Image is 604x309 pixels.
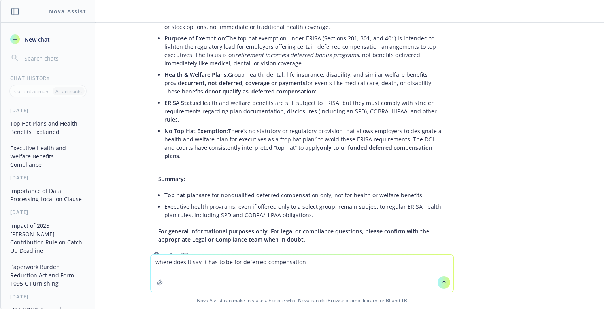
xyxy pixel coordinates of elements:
[7,141,89,171] button: Executive Health and Welfare Benefits Compliance
[164,97,446,125] li: Health and welfare benefits are still subject to ERISA, but they must comply with stricter requir...
[1,174,95,181] div: [DATE]
[158,227,429,243] span: For general informational purposes only. For legal or compliance questions, please confirm with t...
[151,255,453,292] textarea: where does it say it has to be for deferred compensation
[164,34,226,42] span: Purpose of Exemption:
[7,184,89,206] button: Importance of Data Processing Location Clause
[23,35,50,44] span: New chat
[386,297,391,304] a: BI
[164,71,228,78] span: Health & Welfare Plans:
[164,32,446,69] li: The top hat exemption under ERISA (Sections 201, 301, and 401) is intended to lighten the regulat...
[1,75,95,82] div: Chat History
[49,7,86,15] h1: Nova Assist
[235,51,285,59] em: retirement income
[164,69,446,97] li: Group health, dental, life insurance, disability, and similar welfare benefits provide for events...
[164,99,200,107] span: ERISA Status:
[164,201,446,221] li: Executive health programs, even if offered only to a select group, remain subject to regular ERIS...
[164,189,446,201] li: are for nonqualified deferred compensation only, not for health or welfare benefits.
[158,175,185,183] span: Summary:
[1,209,95,216] div: [DATE]
[290,51,359,59] em: deferred bonus programs
[211,88,316,95] span: not qualify as 'deferred compensation'
[164,127,228,135] span: No Top Hat Exemption:
[4,292,600,309] span: Nova Assist can make mistakes. Explore what Nova can do: Browse prompt library for and
[164,125,446,162] li: There’s no statutory or regulatory provision that allows employers to designate a health and welf...
[55,88,82,95] p: All accounts
[164,191,202,199] span: Top hat plans
[7,32,89,46] button: New chat
[164,144,432,160] span: only to unfunded deferred compensation plans
[185,79,306,87] span: current, not deferred, coverage or payments
[401,297,407,304] a: TR
[179,250,191,261] button: Thumbs down
[1,293,95,300] div: [DATE]
[153,252,160,259] svg: Copy to clipboard
[7,219,89,257] button: Impact of 2025 [PERSON_NAME] Contribution Rule on Catch-Up Deadline
[7,260,89,290] button: Paperwork Burden Reduction Act and Form 1095-C Furnishing
[1,107,95,114] div: [DATE]
[14,88,50,95] p: Current account
[7,117,89,138] button: Top Hat Plans and Health Benefits Explained
[23,53,86,64] input: Search chats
